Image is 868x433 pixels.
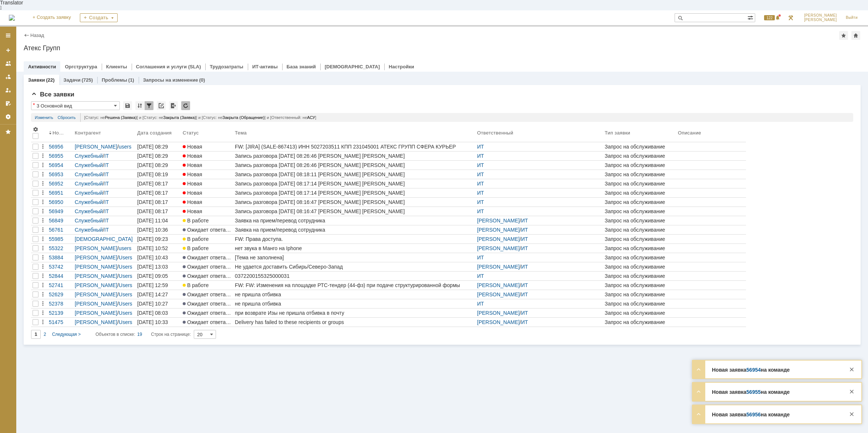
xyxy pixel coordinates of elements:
[235,301,474,307] div: не пришла отбивка
[9,15,15,21] a: Перейти на домашнюю страницу
[49,153,72,159] div: 56955
[47,142,73,151] a: 56956
[233,262,476,271] a: Не удается доставить Сибирь/Северо-Запад
[137,199,168,205] div: [DATE] 08:17
[233,142,476,151] a: FW: [JIRA] (SALE-867413) ИНН 5027203511 КПП 231045001 АТЕКС ГРУПП СФЕРА КУРЬЕР Настройка ЭДО_КЕЛЛ...
[181,225,233,234] a: Ожидает ответа контрагента
[605,171,675,177] div: Запрос на обслуживание
[233,198,476,207] a: Запись разговора [DATE] 08:16:47 [PERSON_NAME] [PERSON_NAME]
[49,181,72,187] div: 56952
[477,273,484,279] a: ИТ
[136,188,181,197] a: [DATE] 08:17
[119,282,132,288] a: Users
[102,77,127,83] a: Проблемы
[47,170,73,179] a: 56953
[851,31,860,40] div: Сделать домашней страницей
[75,171,103,177] a: Служебный
[477,245,520,251] a: [PERSON_NAME]
[521,264,528,270] a: ИТ
[841,10,862,25] a: Выйти
[183,227,256,233] span: Ожидает ответа контрагента
[603,235,676,243] a: Запрос на обслуживание
[476,125,603,142] th: Ответственный
[119,264,132,270] a: Users
[477,301,484,307] a: ИТ
[137,282,168,288] div: [DATE] 12:59
[181,272,233,280] a: Ожидает ответа контрагента
[477,208,484,214] a: ИТ
[235,291,474,297] div: не пришла отбивка
[136,64,201,69] a: Соглашения и услуги (SLA)
[136,125,181,142] th: Дата создания
[49,236,72,242] div: 55985
[136,272,181,280] a: [DATE] 09:05
[605,208,675,214] div: Запрос на обслуживание
[136,262,181,271] a: [DATE] 13:03
[136,198,181,207] a: [DATE] 08:17
[119,301,132,307] a: Users
[235,162,474,168] div: Запись разговора [DATE] 08:26:46 [PERSON_NAME] [PERSON_NAME]
[233,235,476,243] a: FW: Права доступа.
[605,291,675,297] div: Запрос на обслуживание
[73,125,136,142] th: Контрагент
[137,218,168,224] div: [DATE] 11:04
[49,310,72,316] div: 52139
[605,162,675,168] div: Запрос на обслуживание
[47,299,73,308] a: 52378
[104,153,109,159] a: IT
[233,244,476,253] a: нет звука в Манго на Iphone
[605,227,675,233] div: Запрос на обслуживание
[521,291,528,297] a: ИТ
[605,273,675,279] div: Запрос на обслуживание
[136,235,181,243] a: [DATE] 09:23
[137,245,168,251] div: [DATE] 10:52
[233,151,476,160] a: Запись разговора [DATE] 08:26:46 [PERSON_NAME] [PERSON_NAME]
[49,162,72,168] div: 56954
[75,190,103,196] a: Служебный
[233,308,476,317] a: при возврате Изы не пришла отбивка в почту
[30,33,44,38] a: Назад
[47,198,73,207] a: 56950
[603,198,676,207] a: Запрос на обслуживание
[135,101,144,110] div: Сортировка...
[181,151,233,160] a: Новая
[603,161,676,170] a: Запрос на обслуживание
[181,198,233,207] a: Новая
[233,253,476,262] a: [Тема не заполнена]
[136,290,181,299] a: [DATE] 14:27
[47,272,73,280] a: 52844
[210,64,243,69] a: Трудозатраты
[104,218,109,224] a: IT
[75,130,102,136] div: Контрагент
[287,64,316,69] a: База знаний
[181,161,233,170] a: Новая
[35,113,53,122] a: Изменить
[137,162,168,168] div: [DATE] 08:29
[183,264,256,270] span: Ожидает ответа контрагента
[521,227,528,233] a: ИТ
[605,282,675,288] div: Запрос на обслуживание
[603,188,676,197] a: Запрос на обслуживание
[49,208,72,214] div: 56949
[64,77,81,83] a: Задачи
[183,162,202,168] span: Новая
[75,255,117,260] a: [PERSON_NAME]
[119,144,131,150] a: users
[521,282,528,288] a: ИТ
[183,236,209,242] span: В работе
[233,290,476,299] a: не пришла отбивка
[137,301,168,307] div: [DATE] 10:27
[75,282,117,288] a: [PERSON_NAME]
[75,162,103,168] a: Служебный
[137,208,168,214] div: [DATE] 08:17
[183,171,202,177] span: Новая
[605,130,632,136] div: Тип заявки
[75,208,103,214] a: Служебный
[75,264,117,270] a: [PERSON_NAME]
[804,18,837,22] span: [PERSON_NAME]
[603,262,676,271] a: Запрос на обслуживание
[605,301,675,307] div: Запрос на обслуживание
[47,161,73,170] a: 56954
[137,190,168,196] div: [DATE] 08:17
[49,218,72,224] div: 56849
